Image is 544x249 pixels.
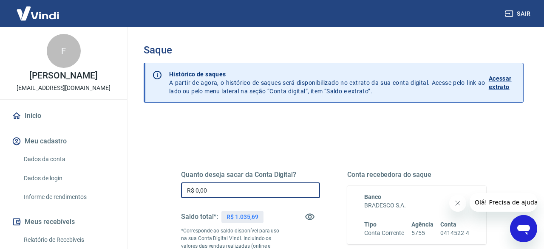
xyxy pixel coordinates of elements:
h6: BRADESCO S.A. [364,201,469,210]
a: Dados de login [20,170,117,187]
h6: Conta Corrente [364,229,404,238]
button: Meus recebíveis [10,213,117,231]
h3: Saque [144,44,524,56]
a: Dados da conta [20,151,117,168]
a: Acessar extrato [489,70,516,95]
h6: 5755 [411,229,433,238]
p: [EMAIL_ADDRESS][DOMAIN_NAME] [17,84,110,92]
h5: Conta recebedora do saque [347,171,486,179]
h6: 0414522-4 [440,229,469,238]
iframe: Fechar mensagem [449,195,466,212]
p: Histórico de saques [169,70,485,78]
p: R$ 1.035,69 [227,213,258,221]
p: Acessar extrato [489,74,516,91]
h5: Quanto deseja sacar da Conta Digital? [181,171,320,179]
button: Sair [503,6,534,22]
button: Meu cadastro [10,132,117,151]
img: Vindi [10,0,65,26]
a: Início [10,106,117,125]
span: Tipo [364,221,377,228]
a: Relatório de Recebíveis [20,231,117,249]
span: Conta [440,221,456,228]
div: F [47,34,81,68]
iframe: Mensagem da empresa [470,193,537,212]
p: A partir de agora, o histórico de saques será disponibilizado no extrato da sua conta digital. Ac... [169,70,485,95]
span: Banco [364,193,381,200]
h5: Saldo total*: [181,213,218,221]
a: Informe de rendimentos [20,188,117,206]
span: Olá! Precisa de ajuda? [5,6,71,13]
iframe: Botão para abrir a janela de mensagens [510,215,537,242]
span: Agência [411,221,433,228]
p: [PERSON_NAME] [29,71,97,80]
